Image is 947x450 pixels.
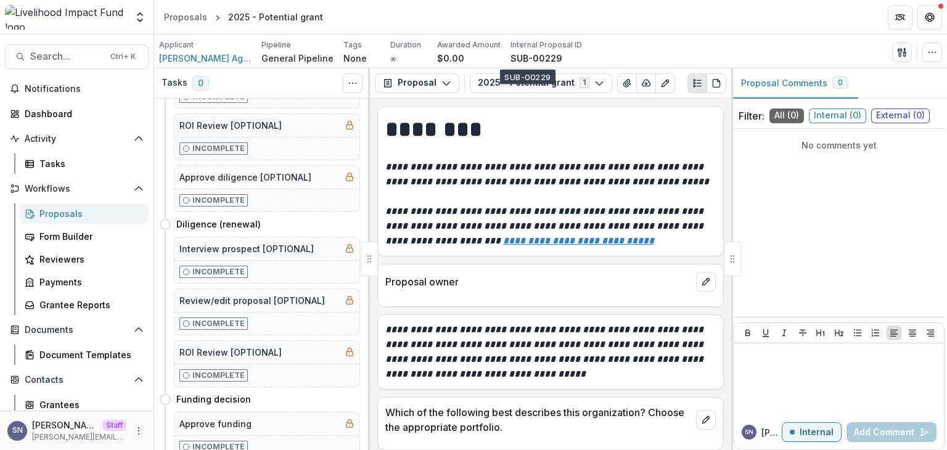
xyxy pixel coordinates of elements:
p: Internal [800,427,834,438]
h5: Approve funding [179,417,252,430]
p: Staff [102,420,126,431]
div: Grantee Reports [39,298,139,311]
a: Proposals [159,8,212,26]
p: [PERSON_NAME][EMAIL_ADDRESS][DOMAIN_NAME] [32,432,126,443]
p: Which of the following best describes this organization? Choose the appropriate portfolio. [385,405,691,435]
h5: ROI Review [OPTIONAL] [179,346,282,359]
p: General Pipeline [261,52,334,65]
button: Notifications [5,79,149,99]
p: Incomplete [192,195,245,206]
button: Align Center [905,325,920,340]
p: Tags [343,39,362,51]
button: edit [696,272,716,292]
button: edit [696,410,716,430]
p: Internal Proposal ID [510,39,582,51]
h5: Review/edit proposal [OPTIONAL] [179,294,325,307]
div: Proposals [164,10,207,23]
a: Grantees [20,395,149,415]
div: Proposals [39,207,139,220]
span: 0 [192,76,209,91]
img: Livelihood Impact Fund logo [5,5,126,30]
p: Duration [390,39,421,51]
h5: ROI Review [OPTIONAL] [179,119,282,132]
div: Shawn Non-Profit [745,429,753,435]
button: Italicize [777,325,792,340]
div: 2025 - Potential grant [228,10,323,23]
button: Open entity switcher [131,5,149,30]
button: Bullet List [850,325,865,340]
nav: breadcrumb [159,8,328,26]
button: More [131,423,146,438]
p: Incomplete [192,143,245,154]
button: Align Right [923,325,938,340]
span: Notifications [25,84,144,94]
p: SUB-00229 [510,52,562,65]
button: Add Comment [847,422,937,442]
p: ∞ [390,52,396,65]
span: Internal ( 0 ) [809,108,866,123]
button: Bold [740,325,755,340]
div: Grantees [39,398,139,411]
button: Heading 1 [813,325,828,340]
button: Ordered List [868,325,883,340]
span: Search... [30,51,103,62]
button: Open Documents [5,320,149,340]
a: Reviewers [20,249,149,269]
a: Payments [20,272,149,292]
button: Get Help [917,5,942,30]
button: Open Workflows [5,179,149,198]
p: Incomplete [192,266,245,277]
button: Open Activity [5,129,149,149]
button: Toggle View Cancelled Tasks [343,73,363,93]
span: Workflows [25,184,129,194]
h3: Tasks [162,78,187,88]
p: Incomplete [192,318,245,329]
button: Open Contacts [5,370,149,390]
p: No comments yet [739,139,940,152]
p: [PERSON_NAME] [32,419,97,432]
span: Activity [25,134,129,144]
span: Documents [25,325,129,335]
button: Heading 2 [832,325,847,340]
p: [PERSON_NAME] [761,426,782,439]
button: View Attached Files [617,73,637,93]
div: Document Templates [39,348,139,361]
div: Form Builder [39,230,139,243]
div: Payments [39,276,139,288]
a: Document Templates [20,345,149,365]
p: Filter: [739,108,765,123]
span: External ( 0 ) [871,108,930,123]
div: Reviewers [39,253,139,266]
div: Tasks [39,157,139,170]
div: Ctrl + K [108,50,138,63]
button: Edit as form [655,73,675,93]
span: 0 [838,78,843,87]
button: Search... [5,44,149,69]
button: Plaintext view [687,73,707,93]
h5: Interview prospect [OPTIONAL] [179,242,314,255]
button: Proposal [375,73,459,93]
span: Contacts [25,375,129,385]
p: Applicant [159,39,194,51]
a: [PERSON_NAME] Agent Test Non-profit [159,52,252,65]
h4: Funding decision [176,393,251,406]
a: Form Builder [20,226,149,247]
a: Proposals [20,203,149,224]
p: $0.00 [437,52,464,65]
button: 2025 - Potential grant1 [470,73,612,93]
span: All ( 0 ) [769,108,804,123]
p: Awarded Amount [437,39,501,51]
h5: Approve diligence [OPTIONAL] [179,171,311,184]
a: Dashboard [5,104,149,124]
button: Proposal Comments [731,68,858,99]
button: Internal [782,422,842,442]
button: Underline [758,325,773,340]
h4: Diligence (renewal) [176,218,261,231]
button: Partners [888,5,912,30]
div: Shawn Non-Profit [12,427,23,435]
div: Dashboard [25,107,139,120]
p: Pipeline [261,39,291,51]
a: Tasks [20,153,149,174]
button: Strike [795,325,810,340]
